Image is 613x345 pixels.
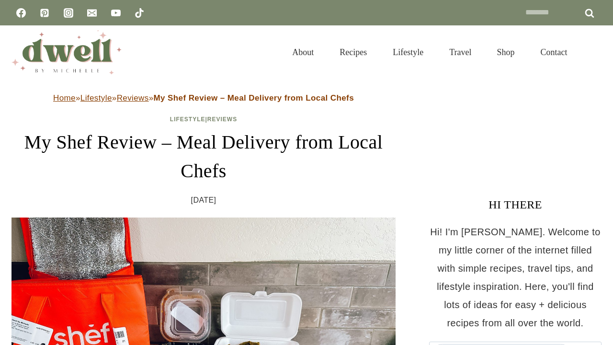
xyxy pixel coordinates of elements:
p: Hi! I'm [PERSON_NAME]. Welcome to my little corner of the internet filled with simple recipes, tr... [429,223,602,332]
a: YouTube [106,3,125,23]
a: Shop [484,35,528,69]
strong: My Shef Review – Meal Delivery from Local Chefs [154,93,354,103]
button: View Search Form [585,44,602,60]
a: Lifestyle [380,35,436,69]
span: » » » [53,93,354,103]
h1: My Shef Review – Meal Delivery from Local Chefs [11,128,396,185]
a: Contact [528,35,580,69]
h3: HI THERE [429,196,602,213]
a: TikTok [130,3,149,23]
a: Pinterest [35,3,54,23]
a: Home [53,93,76,103]
a: Lifestyle [80,93,112,103]
img: DWELL by michelle [11,30,122,74]
a: About [279,35,327,69]
span: | [170,116,237,123]
time: [DATE] [191,193,216,207]
a: Email [82,3,102,23]
a: Reviews [117,93,149,103]
a: Reviews [207,116,237,123]
a: Facebook [11,3,31,23]
a: Instagram [59,3,78,23]
a: Lifestyle [170,116,205,123]
a: Travel [436,35,484,69]
nav: Primary Navigation [279,35,580,69]
a: Recipes [327,35,380,69]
